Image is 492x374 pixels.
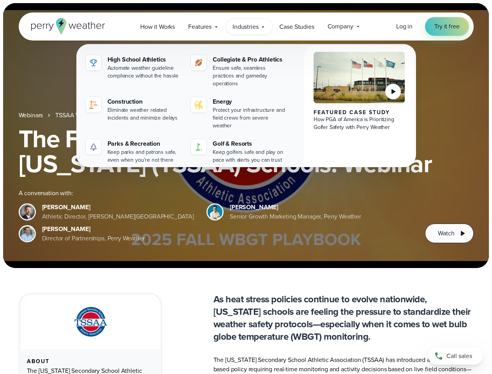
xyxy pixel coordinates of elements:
span: Industries [233,22,258,32]
div: [PERSON_NAME] [230,203,361,212]
img: TSSAA-Tennessee-Secondary-School-Athletic-Association.svg [64,304,116,340]
div: Athletic Director, [PERSON_NAME][GEOGRAPHIC_DATA] [42,212,194,221]
div: Keep golfers safe and play on pace with alerts you can trust [213,148,287,164]
div: Construction [108,97,182,106]
span: Case Studies [279,22,314,32]
a: Parks & Recreation Keep parks and patrons safe, even when you're not there [83,136,185,167]
div: Parks & Recreation [108,139,182,148]
a: Collegiate & Pro Athletics Ensure safe, seamless practices and gameday operations [188,52,290,91]
div: Automate weather guideline compliance without the hassle [108,64,182,80]
a: construction perry weather Construction Eliminate weather related incidents and minimize delays [83,94,185,125]
img: Spencer Patton, Perry Weather [208,205,222,219]
a: Call sales [428,348,483,365]
img: Brian Wyatt [20,205,35,219]
div: Golf & Resorts [213,139,287,148]
img: golf-iconV2.svg [194,142,203,152]
span: Watch [438,229,454,238]
a: Energy Protect your infrastructure and field crews from severe weather [188,94,290,133]
div: Senior Growth Marketing Manager, Perry Weather [230,212,361,221]
div: Keep parks and patrons safe, even when you're not there [108,148,182,164]
img: proathletics-icon@2x-1.svg [194,58,203,67]
div: Energy [213,97,287,106]
img: PGA of America, Frisco Campus [314,52,405,103]
a: PGA of America, Frisco Campus Featured Case Study How PGA of America is Prioritizing Golfer Safet... [304,46,414,173]
a: Webinars [19,111,43,120]
div: Eliminate weather related incidents and minimize delays [108,106,182,122]
nav: Breadcrumb [19,111,474,120]
div: [PERSON_NAME] [42,224,145,234]
a: How it Works [134,19,182,35]
button: Watch [425,224,473,243]
div: High School Athletics [108,55,182,64]
a: Case Studies [273,19,321,35]
span: Call sales [446,351,472,361]
p: As heat stress policies continue to evolve nationwide, [US_STATE] schools are feeling the pressur... [213,293,474,343]
div: [PERSON_NAME] [42,203,194,212]
div: Protect your infrastructure and field crews from severe weather [213,106,287,130]
div: How PGA of America is Prioritizing Golfer Safety with Perry Weather [314,116,405,131]
a: High School Athletics Automate weather guideline compliance without the hassle [83,52,185,83]
div: A conversation with: [19,189,413,198]
div: Ensure safe, seamless practices and gameday operations [213,64,287,88]
span: How it Works [140,22,175,32]
img: parks-icon-grey.svg [89,142,98,152]
a: Try it free [425,17,469,36]
span: Features [188,22,212,32]
h1: The Fall WBGT Playbook for [US_STATE] (TSSAA) Schools: Webinar [19,126,474,176]
div: Featured Case Study [314,109,405,116]
a: TSSAA WBGT Fall Playbook [55,111,129,120]
a: Golf & Resorts Keep golfers safe and play on pace with alerts you can trust [188,136,290,167]
div: Director of Partnerships, Perry Weather [42,234,145,243]
img: Jeff Wood [20,226,35,241]
img: highschool-icon.svg [89,58,98,67]
span: Company [328,22,353,31]
a: Log in [396,22,413,31]
div: Collegiate & Pro Athletics [213,55,287,64]
div: About [27,358,154,365]
img: energy-icon@2x-1.svg [194,100,203,109]
span: Try it free [434,22,459,31]
img: construction perry weather [89,100,98,109]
